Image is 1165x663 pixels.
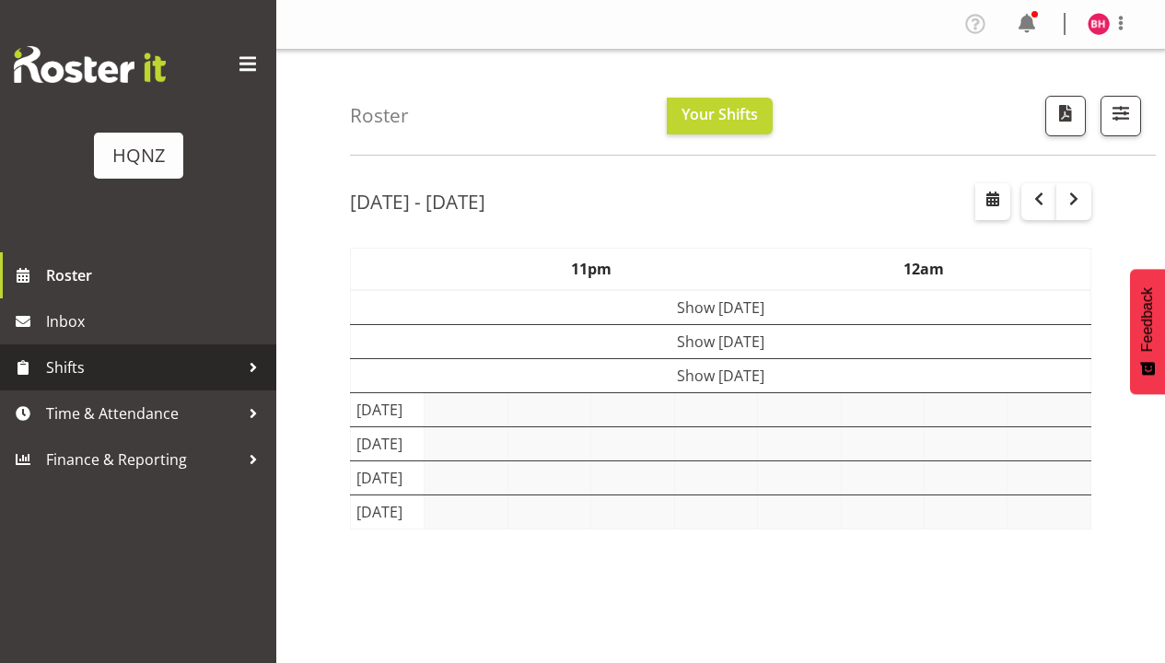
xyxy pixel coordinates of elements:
[351,392,425,426] td: [DATE]
[667,98,773,134] button: Your Shifts
[975,183,1010,220] button: Select a specific date within the roster.
[758,248,1091,290] th: 12am
[351,324,1091,358] td: Show [DATE]
[46,446,239,473] span: Finance & Reporting
[1139,287,1156,352] span: Feedback
[350,190,485,214] h2: [DATE] - [DATE]
[112,142,165,169] div: HQNZ
[46,262,267,289] span: Roster
[1130,269,1165,394] button: Feedback - Show survey
[425,248,758,290] th: 11pm
[682,104,758,124] span: Your Shifts
[1088,13,1110,35] img: barbara-hillcoat6919.jpg
[46,400,239,427] span: Time & Attendance
[350,105,409,126] h4: Roster
[1045,96,1086,136] button: Download a PDF of the roster according to the set date range.
[351,426,425,460] td: [DATE]
[351,494,425,529] td: [DATE]
[1101,96,1141,136] button: Filter Shifts
[46,354,239,381] span: Shifts
[351,358,1091,392] td: Show [DATE]
[46,308,267,335] span: Inbox
[351,290,1091,325] td: Show [DATE]
[351,460,425,494] td: [DATE]
[14,46,166,83] img: Rosterit website logo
